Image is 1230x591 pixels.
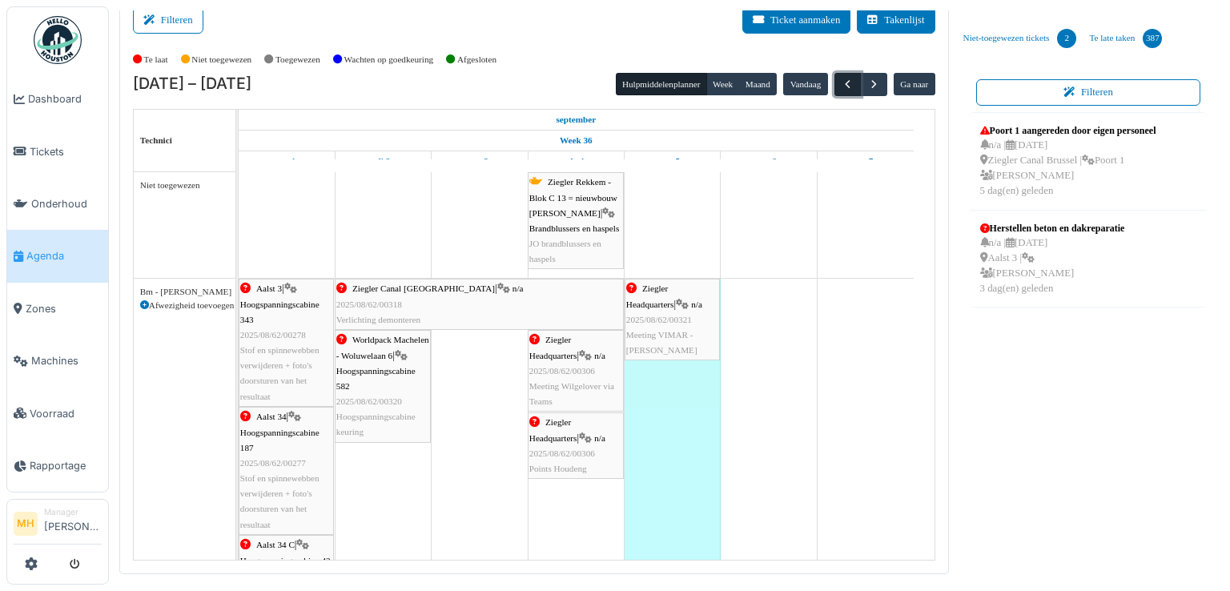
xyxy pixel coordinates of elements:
a: Zones [7,283,108,335]
span: 2025/08/62/00278 [240,330,306,340]
a: 5 september 2025 [661,151,684,171]
span: Brandblussers en haspels [529,223,619,233]
a: Dashboard [7,73,108,125]
div: | [336,332,429,440]
div: 2 [1057,29,1076,48]
span: Voorraad [30,406,102,421]
button: Week [706,73,740,95]
span: Zones [26,301,102,316]
button: Filteren [133,7,203,34]
div: 387 [1143,29,1162,48]
a: Tickets [7,125,108,177]
a: Week 36 [556,131,597,151]
a: 7 september 2025 [854,151,877,171]
span: Hoogspanningscabine 343 [240,300,320,324]
h2: [DATE] – [DATE] [133,74,251,94]
div: | [529,332,622,409]
button: Volgende [860,73,886,96]
div: Bm - [PERSON_NAME] [140,285,229,299]
span: 2025/08/62/00306 [529,448,595,458]
span: 2025/08/62/00318 [336,300,402,309]
button: Maand [738,73,777,95]
span: Ziegler Rekkem - Blok C 13 = nieuwbouw [PERSON_NAME] [529,177,617,217]
a: Poort 1 aangereden door eigen personeel n/a |[DATE] Ziegler Canal Brussel |Poort 1 [PERSON_NAME]5... [976,119,1160,203]
label: Niet toegewezen [191,53,251,66]
a: Niet-toegewezen tickets [957,17,1083,60]
div: | [240,281,332,404]
span: 2025/08/62/00277 [240,458,306,468]
span: n/a [594,351,605,360]
span: 2025/08/62/00320 [336,396,402,406]
div: | [529,175,622,267]
span: Hoogspanningscabine 187 [240,428,320,452]
span: Rapportage [30,458,102,473]
span: n/a [512,283,524,293]
a: Herstellen beton en dakreparatie n/a |[DATE] Aalst 3 | [PERSON_NAME]3 dag(en) geleden [976,217,1129,301]
span: Ziegler Headquarters [529,335,577,360]
img: Badge_color-CXgf-gQk.svg [34,16,82,64]
span: Machines [31,353,102,368]
span: Aalst 3 [256,283,282,293]
label: Afgesloten [457,53,496,66]
span: Onderhoud [31,196,102,211]
span: Ziegler Headquarters [626,283,674,308]
span: Worldpack Machelen - Woluwelaan 6 [336,335,429,360]
div: n/a | [DATE] Aalst 3 | [PERSON_NAME] 3 dag(en) geleden [980,235,1125,297]
button: Hulpmiddelenplanner [616,73,707,95]
a: Rapportage [7,440,108,492]
div: Poort 1 aangereden door eigen personeel [980,123,1156,138]
span: 2025/08/62/00321 [626,315,692,324]
a: Machines [7,335,108,387]
div: | [529,415,622,476]
span: Hoogspanningscabine 582 [336,366,416,391]
a: Onderhoud [7,178,108,230]
span: n/a [594,433,605,443]
span: n/a [691,300,702,309]
a: 4 september 2025 [564,151,588,171]
li: [PERSON_NAME] [44,506,102,541]
span: Stof en spinnewebben verwijderen + foto's doorsturen van het resultaat [240,345,320,401]
span: Meeting VIMAR - [PERSON_NAME] [626,330,697,355]
button: Filteren [976,79,1201,106]
a: 1 september 2025 [552,110,600,130]
span: Verlichting demonteren [336,315,420,324]
div: | [240,409,332,533]
div: Afwezigheid toevoegen [140,299,229,312]
span: Aalst 34 C [256,540,295,549]
label: Te laat [144,53,168,66]
span: Dashboard [28,91,102,107]
div: Herstellen beton en dakreparatie [980,221,1125,235]
button: Takenlijst [857,7,935,34]
a: 3 september 2025 [467,151,492,171]
div: n/a | [DATE] Ziegler Canal Brussel | Poort 1 [PERSON_NAME] 5 dag(en) geleden [980,138,1156,199]
button: Ga naar [894,73,935,95]
span: Aalst 34 [256,412,287,421]
a: 2 september 2025 [372,151,395,171]
div: Niet toegewezen [140,179,229,192]
div: Manager [44,506,102,518]
span: Ziegler Headquarters [529,417,577,442]
a: Voorraad [7,387,108,439]
button: Ticket aanmaken [742,7,850,34]
button: Vandaag [783,73,827,95]
span: Tickets [30,144,102,159]
span: Stof en spinnewebben verwijderen + foto's doorsturen van het resultaat [240,473,320,529]
span: Points Houdeng [529,464,587,473]
a: Te late taken [1083,17,1168,60]
button: Vorige [834,73,861,96]
li: MH [14,512,38,536]
span: Agenda [26,248,102,263]
a: MH Manager[PERSON_NAME] [14,506,102,545]
span: JO brandblussers en haspels [529,239,601,263]
span: Meeting Wilgelover via Teams [529,381,614,406]
div: | [626,281,718,358]
span: Technici [140,135,172,145]
label: Wachten op goedkeuring [344,53,434,66]
span: Ziegler Canal [GEOGRAPHIC_DATA] [352,283,495,293]
span: 2025/08/62/00306 [529,366,595,376]
a: Agenda [7,230,108,282]
label: Toegewezen [275,53,320,66]
a: 6 september 2025 [758,151,781,171]
a: 1 september 2025 [273,151,299,171]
